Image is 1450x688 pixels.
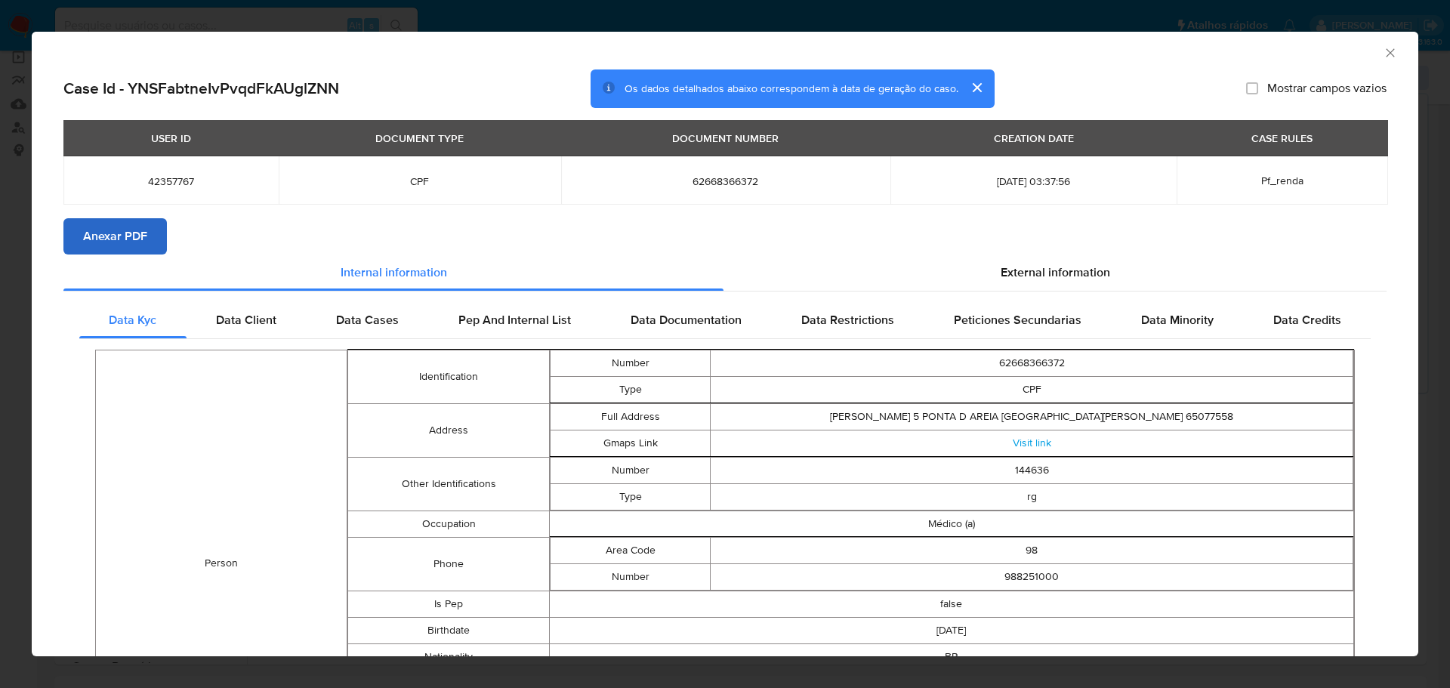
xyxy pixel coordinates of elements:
[142,125,200,151] div: USER ID
[550,563,711,590] td: Number
[348,350,549,403] td: Identification
[958,69,995,106] button: cerrar
[711,537,1353,563] td: 98
[1267,81,1387,96] span: Mostrar campos vazios
[579,174,872,188] span: 62668366372
[79,302,1371,338] div: Detailed internal info
[711,483,1353,510] td: rg
[549,643,1353,670] td: BR
[1001,264,1110,281] span: External information
[336,311,399,329] span: Data Cases
[985,125,1083,151] div: CREATION DATE
[550,403,711,430] td: Full Address
[954,311,1081,329] span: Peticiones Secundarias
[1242,125,1322,151] div: CASE RULES
[663,125,788,151] div: DOCUMENT NUMBER
[297,174,543,188] span: CPF
[83,220,147,253] span: Anexar PDF
[348,643,549,670] td: Nationality
[1246,82,1258,94] input: Mostrar campos vazios
[550,376,711,403] td: Type
[348,537,549,591] td: Phone
[366,125,473,151] div: DOCUMENT TYPE
[711,350,1353,376] td: 62668366372
[458,311,571,329] span: Pep And Internal List
[549,511,1353,537] td: Médico (a)
[341,264,447,281] span: Internal information
[625,81,958,96] span: Os dados detalhados abaixo correspondem à data de geração do caso.
[711,403,1353,430] td: [PERSON_NAME] 5 PONTA D AREIA [GEOGRAPHIC_DATA][PERSON_NAME] 65077558
[550,537,711,563] td: Area Code
[1141,311,1214,329] span: Data Minority
[348,457,549,511] td: Other Identifications
[711,563,1353,590] td: 988251000
[216,311,276,329] span: Data Client
[1013,435,1051,450] a: Visit link
[631,311,742,329] span: Data Documentation
[711,376,1353,403] td: CPF
[1383,45,1396,59] button: Fechar a janela
[550,483,711,510] td: Type
[63,79,339,98] h2: Case Id - YNSFabtneIvPvqdFkAUglZNN
[909,174,1158,188] span: [DATE] 03:37:56
[550,350,711,376] td: Number
[348,511,549,537] td: Occupation
[1261,173,1303,188] span: Pf_renda
[711,457,1353,483] td: 144636
[550,457,711,483] td: Number
[82,174,261,188] span: 42357767
[109,311,156,329] span: Data Kyc
[549,591,1353,617] td: false
[348,403,549,457] td: Address
[348,591,549,617] td: Is Pep
[801,311,894,329] span: Data Restrictions
[63,218,167,255] button: Anexar PDF
[549,617,1353,643] td: [DATE]
[32,32,1418,656] div: closure-recommendation-modal
[63,255,1387,291] div: Detailed info
[1273,311,1341,329] span: Data Credits
[550,430,711,456] td: Gmaps Link
[348,617,549,643] td: Birthdate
